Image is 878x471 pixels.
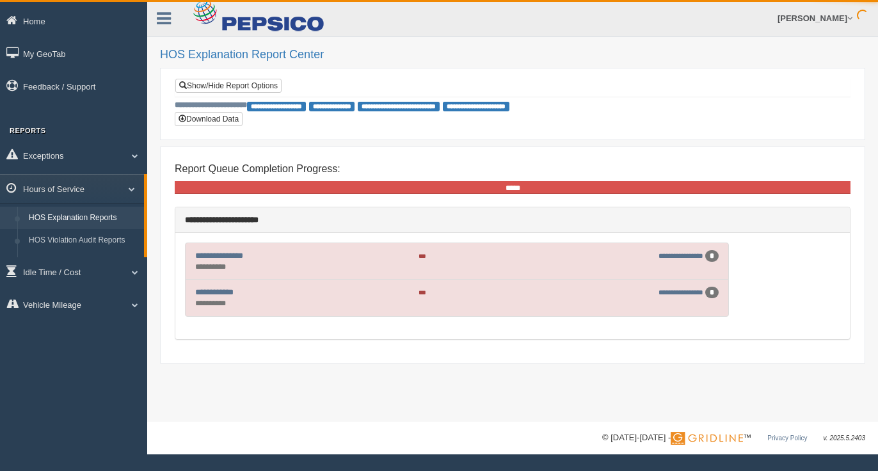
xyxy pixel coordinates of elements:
[175,163,850,175] h4: Report Queue Completion Progress:
[602,431,865,445] div: © [DATE]-[DATE] - ™
[671,432,743,445] img: Gridline
[175,79,282,93] a: Show/Hide Report Options
[767,435,807,442] a: Privacy Policy
[160,49,865,61] h2: HOS Explanation Report Center
[175,112,243,126] button: Download Data
[23,207,144,230] a: HOS Explanation Reports
[23,229,144,252] a: HOS Violation Audit Reports
[824,435,865,442] span: v. 2025.5.2403
[23,252,144,275] a: HOS Violations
